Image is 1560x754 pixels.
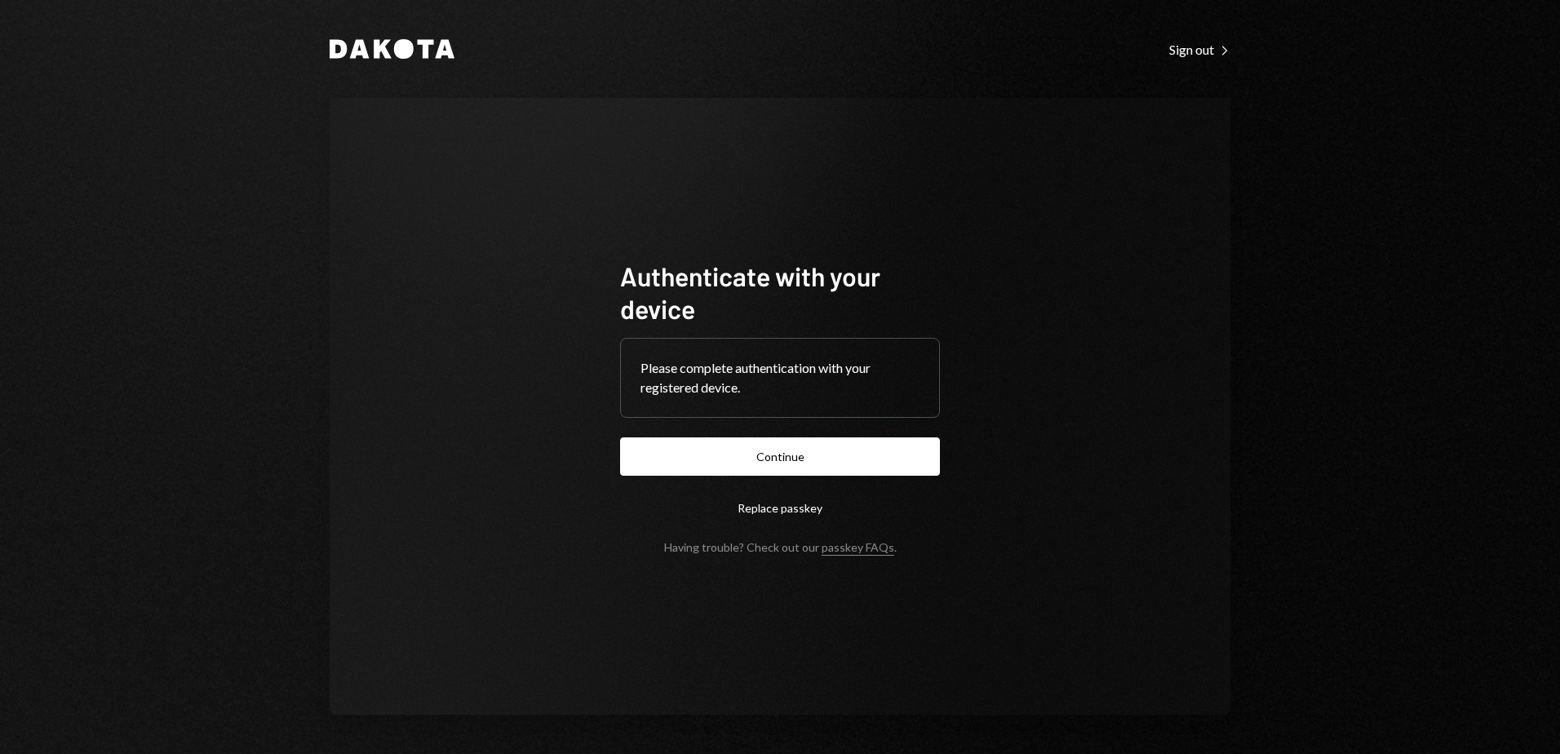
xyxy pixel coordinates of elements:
[620,259,940,325] h1: Authenticate with your device
[1169,42,1230,58] div: Sign out
[822,540,894,556] a: passkey FAQs
[640,358,920,397] div: Please complete authentication with your registered device.
[620,489,940,527] button: Replace passkey
[664,540,897,554] div: Having trouble? Check out our .
[620,437,940,476] button: Continue
[1169,40,1230,58] a: Sign out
